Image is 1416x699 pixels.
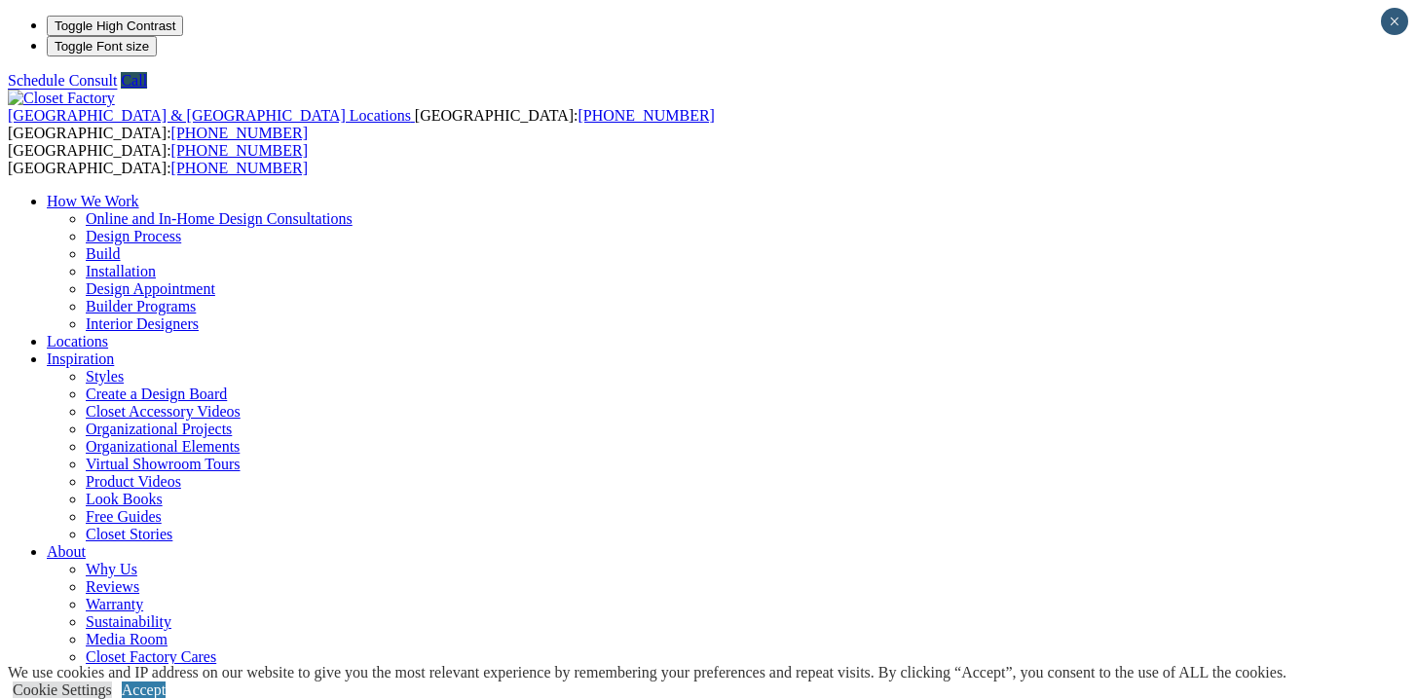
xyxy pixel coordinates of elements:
span: Toggle High Contrast [55,18,175,33]
span: [GEOGRAPHIC_DATA]: [GEOGRAPHIC_DATA]: [8,107,715,141]
span: [GEOGRAPHIC_DATA]: [GEOGRAPHIC_DATA]: [8,142,308,176]
a: Design Appointment [86,280,215,297]
a: Online and In-Home Design Consultations [86,210,353,227]
a: Closet Factory Cares [86,648,216,665]
a: Locations [47,333,108,349]
a: [PHONE_NUMBER] [578,107,714,124]
button: Toggle High Contrast [47,16,183,36]
button: Toggle Font size [47,36,157,56]
a: [PHONE_NUMBER] [171,125,308,141]
a: [GEOGRAPHIC_DATA] & [GEOGRAPHIC_DATA] Locations [8,107,415,124]
a: Call [121,72,147,89]
span: [GEOGRAPHIC_DATA] & [GEOGRAPHIC_DATA] Locations [8,107,411,124]
a: Schedule Consult [8,72,117,89]
a: Closet Stories [86,526,172,542]
a: Styles [86,368,124,385]
a: Closet Accessory Videos [86,403,241,420]
a: Create a Design Board [86,386,227,402]
a: Virtual Showroom Tours [86,456,241,472]
a: Design Process [86,228,181,244]
a: Free Guides [86,508,162,525]
a: Installation [86,263,156,279]
div: We use cookies and IP address on our website to give you the most relevant experience by remember... [8,664,1286,681]
img: Closet Factory [8,90,115,107]
a: About [47,543,86,560]
a: How We Work [47,193,139,209]
a: Media Room [86,631,168,647]
a: Accept [122,681,166,698]
a: [PHONE_NUMBER] [171,160,308,176]
button: Close [1381,8,1408,35]
a: Sustainability [86,613,171,630]
a: Reviews [86,578,139,595]
a: Interior Designers [86,315,199,332]
span: Toggle Font size [55,39,149,54]
a: Organizational Elements [86,438,240,455]
a: Organizational Projects [86,421,232,437]
a: Product Videos [86,473,181,490]
a: Look Books [86,491,163,507]
a: Warranty [86,596,143,612]
a: Cookie Settings [13,681,112,698]
a: Inspiration [47,350,114,367]
a: Why Us [86,561,137,577]
a: Builder Programs [86,298,196,314]
a: Build [86,245,121,262]
a: [PHONE_NUMBER] [171,142,308,159]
